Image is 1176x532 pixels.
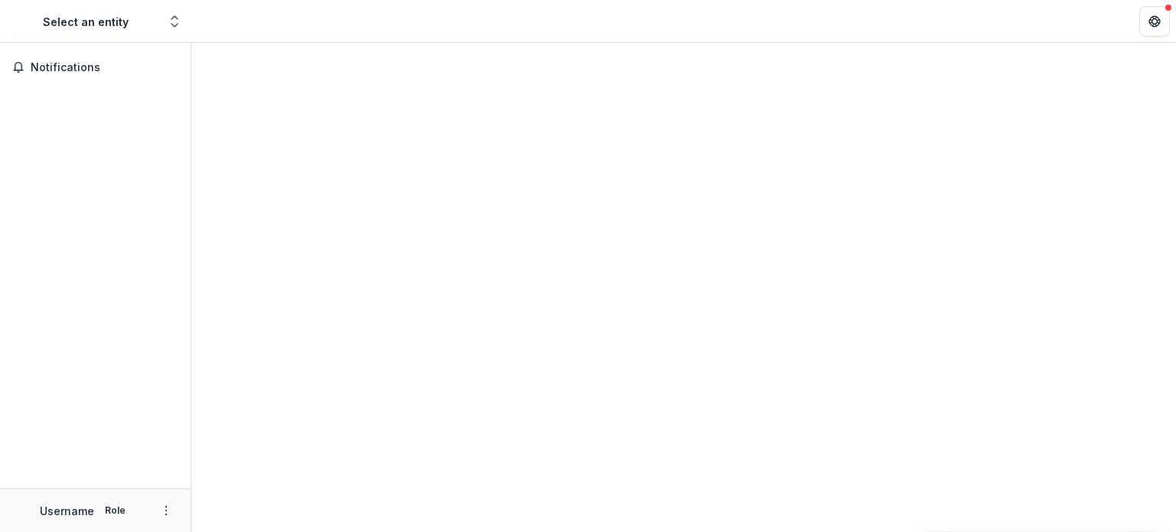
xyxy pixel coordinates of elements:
[157,501,175,520] button: More
[1139,6,1170,37] button: Get Help
[43,14,129,30] div: Select an entity
[40,503,94,519] p: Username
[164,6,185,37] button: Open entity switcher
[6,55,185,80] button: Notifications
[31,61,178,74] span: Notifications
[100,504,130,517] p: Role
